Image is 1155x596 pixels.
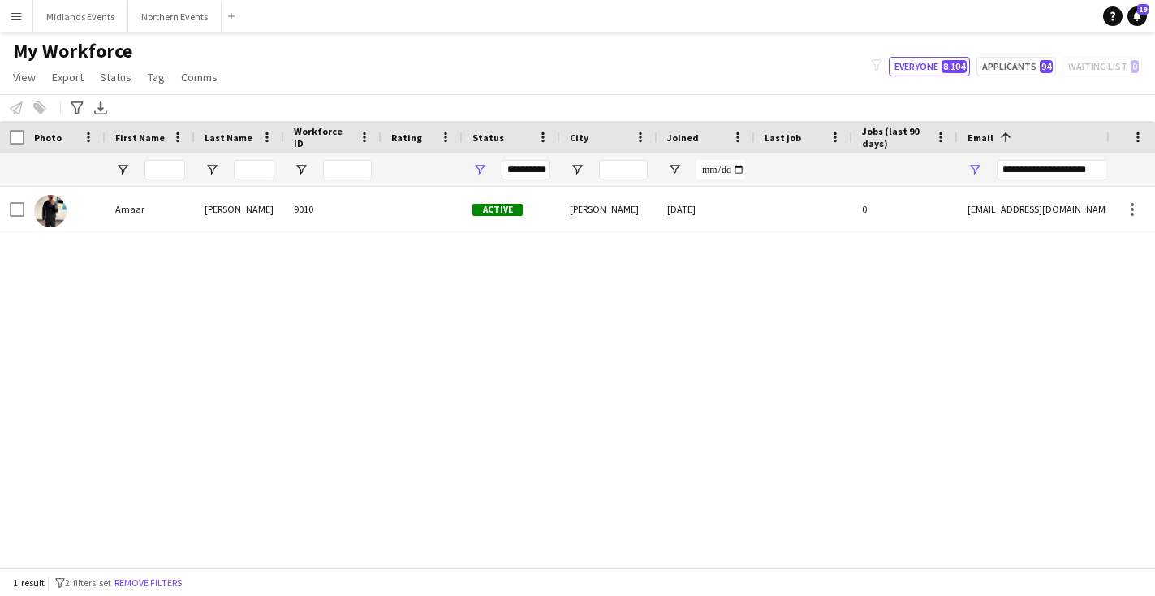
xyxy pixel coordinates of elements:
[323,160,372,179] input: Workforce ID Filter Input
[968,162,982,177] button: Open Filter Menu
[52,70,84,84] span: Export
[472,132,504,144] span: Status
[141,67,171,88] a: Tag
[1137,4,1149,15] span: 19
[1127,6,1147,26] a: 19
[144,160,185,179] input: First Name Filter Input
[391,132,422,144] span: Rating
[181,70,218,84] span: Comms
[33,1,128,32] button: Midlands Events
[968,132,993,144] span: Email
[667,132,699,144] span: Joined
[570,162,584,177] button: Open Filter Menu
[128,1,222,32] button: Northern Events
[13,39,132,63] span: My Workforce
[472,204,523,216] span: Active
[45,67,90,88] a: Export
[294,162,308,177] button: Open Filter Menu
[205,162,219,177] button: Open Filter Menu
[91,98,110,118] app-action-btn: Export XLSX
[65,577,111,589] span: 2 filters set
[115,162,130,177] button: Open Filter Menu
[13,70,36,84] span: View
[657,187,755,231] div: [DATE]
[599,160,648,179] input: City Filter Input
[195,187,284,231] div: [PERSON_NAME]
[667,162,682,177] button: Open Filter Menu
[34,132,62,144] span: Photo
[115,132,165,144] span: First Name
[570,132,588,144] span: City
[852,187,958,231] div: 0
[67,98,87,118] app-action-btn: Advanced filters
[889,57,970,76] button: Everyone8,104
[284,187,381,231] div: 9010
[472,162,487,177] button: Open Filter Menu
[294,125,352,149] span: Workforce ID
[234,160,274,179] input: Last Name Filter Input
[34,195,67,227] img: Amaar Naqvi
[175,67,224,88] a: Comms
[862,125,929,149] span: Jobs (last 90 days)
[976,57,1056,76] button: Applicants94
[6,67,42,88] a: View
[106,187,195,231] div: Amaar
[111,574,185,592] button: Remove filters
[560,187,657,231] div: [PERSON_NAME]
[942,60,967,73] span: 8,104
[100,70,131,84] span: Status
[696,160,745,179] input: Joined Filter Input
[93,67,138,88] a: Status
[205,132,252,144] span: Last Name
[1040,60,1053,73] span: 94
[765,132,801,144] span: Last job
[148,70,165,84] span: Tag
